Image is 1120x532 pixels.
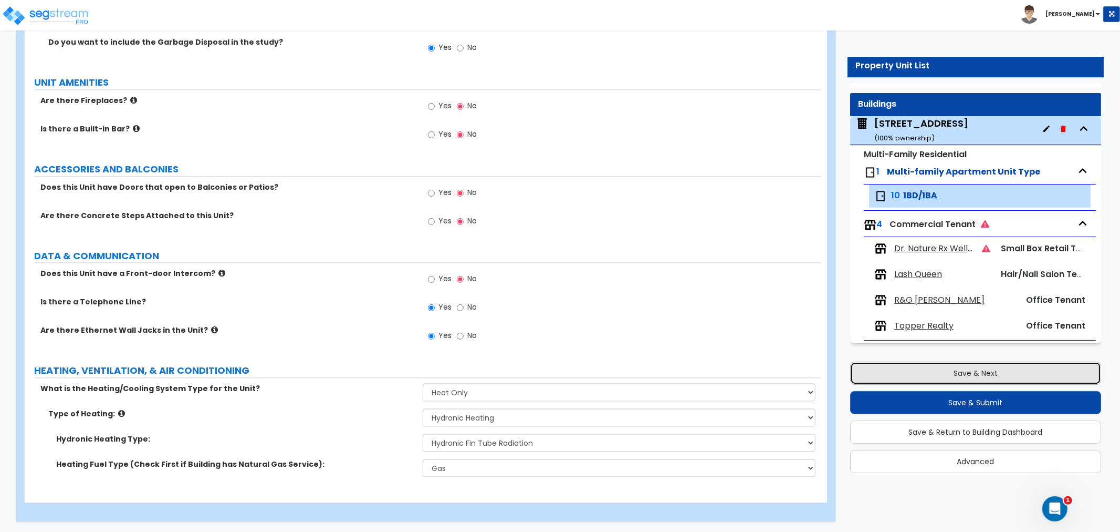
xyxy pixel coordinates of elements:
[874,294,887,306] img: tenants.png
[874,320,887,332] img: tenants.png
[1001,268,1097,280] span: Hair/Nail Salon Tenant
[40,268,415,279] label: Does this Unit have a Front-door Intercom?
[438,216,452,226] span: Yes
[457,302,464,313] input: No
[850,362,1101,385] button: Save & Next
[457,129,464,140] input: No
[894,243,974,255] span: Dr. Nature Rx Wellness Store
[218,269,225,277] i: click for more info!
[467,216,477,226] span: No
[467,330,477,341] span: No
[428,100,435,112] input: Yes
[438,302,452,312] span: Yes
[467,42,477,53] span: No
[887,166,1040,178] span: Multi-family Apartment Unit Type
[467,100,477,111] span: No
[1020,5,1039,24] img: avatar.png
[438,273,452,284] span: Yes
[34,76,821,89] label: UNIT AMENITIES
[889,218,989,230] span: Commercial Tenant
[894,320,954,332] span: Topper Realty
[467,129,477,139] span: No
[438,330,452,341] span: Yes
[34,162,821,176] label: ACCESSORIES AND BALCONIES
[130,96,137,104] i: click for more info!
[428,187,435,199] input: Yes
[438,100,452,111] span: Yes
[850,391,1101,414] button: Save & Submit
[40,383,415,394] label: What is the Heating/Cooling System Type for the Unit?
[56,434,415,444] label: Hydronic Heating Type:
[457,42,464,54] input: No
[1045,10,1095,18] b: [PERSON_NAME]
[438,187,452,198] span: Yes
[876,218,882,230] span: 4
[457,100,464,112] input: No
[40,296,415,307] label: Is there a Telephone Line?
[855,117,968,144] span: 78 E Park Ave, Long Beach, NY 11561
[40,124,415,134] label: Is there a Built-in Bar?
[1026,294,1085,306] span: Office Tenant
[40,210,415,221] label: Are there Concrete Steps Attached to this Unit?
[211,326,218,334] i: click for more info!
[855,117,869,130] img: building.svg
[850,421,1101,444] button: Save & Return to Building Dashboard
[876,166,880,178] span: 1
[34,249,821,263] label: DATA & COMMUNICATION
[457,216,464,227] input: No
[874,242,887,255] img: tenants.png
[428,273,435,285] input: Yes
[874,133,935,143] small: ( 100 % ownership)
[467,302,477,312] span: No
[457,187,464,199] input: No
[428,216,435,227] input: Yes
[48,37,415,47] label: Do you want to include the Garbage Disposal in the study?
[903,190,937,202] span: 1BD/1BA
[118,410,125,417] i: click for more info!
[34,364,821,377] label: HEATING, VENTILATION, & AIR CONDITIONING
[40,95,415,106] label: Are there Fireplaces?
[855,60,1096,72] div: Property Unit List
[864,166,876,179] img: door.png
[457,330,464,342] input: No
[438,42,452,53] span: Yes
[1026,320,1085,332] span: Office Tenant
[1064,496,1072,505] span: 1
[467,187,477,198] span: No
[874,190,887,202] img: door.png
[48,408,415,419] label: Type of Heating:
[40,182,415,192] label: Does this Unit have Doors that open to Balconies or Patios?
[874,268,887,281] img: tenants.png
[874,117,968,144] div: [STREET_ADDRESS]
[850,450,1101,473] button: Advanced
[1001,242,1101,254] span: Small Box Retail Tenant
[428,42,435,54] input: Yes
[428,330,435,342] input: Yes
[864,148,967,160] small: Multi-Family Residential
[864,219,876,231] img: tenants.png
[133,125,140,132] i: click for more info!
[894,294,985,306] span: R&G Brenner
[428,129,435,140] input: Yes
[438,129,452,139] span: Yes
[891,190,900,202] span: 10
[1042,496,1067,521] iframe: Intercom live chat
[40,325,415,335] label: Are there Ethernet Wall Jacks in the Unit?
[467,273,477,284] span: No
[858,98,1093,110] div: Buildings
[56,459,415,469] label: Heating Fuel Type (Check First if Building has Natural Gas Service):
[457,273,464,285] input: No
[428,302,435,313] input: Yes
[894,269,942,281] span: Lash Queen
[2,5,91,26] img: logo_pro_r.png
